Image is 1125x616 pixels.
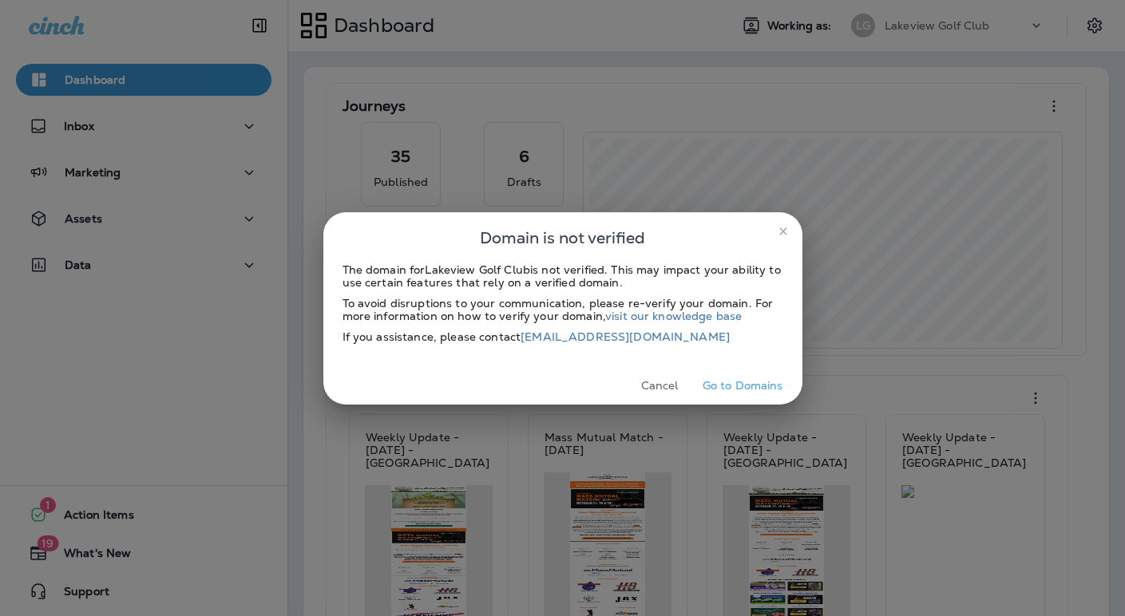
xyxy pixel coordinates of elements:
div: To avoid disruptions to your communication, please re-verify your domain. For more information on... [343,297,783,322]
button: close [770,219,796,244]
button: Go to Domains [696,373,790,398]
a: [EMAIL_ADDRESS][DOMAIN_NAME] [521,330,730,344]
a: visit our knowledge base [605,309,742,323]
div: The domain for Lakeview Golf Club is not verified. This may impact your ability to use certain fe... [343,263,783,289]
div: If you assistance, please contact [343,330,783,343]
span: Domain is not verified [480,225,645,251]
button: Cancel [630,373,690,398]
